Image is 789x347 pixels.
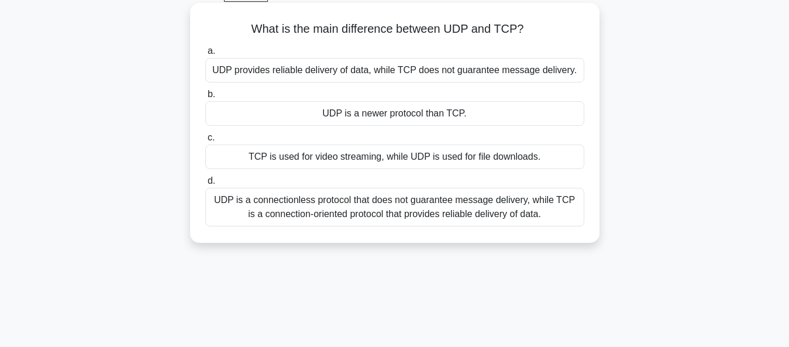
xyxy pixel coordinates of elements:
[205,188,584,226] div: UDP is a connectionless protocol that does not guarantee message delivery, while TCP is a connect...
[205,58,584,83] div: UDP provides reliable delivery of data, while TCP does not guarantee message delivery.
[208,176,215,185] span: d.
[205,145,584,169] div: TCP is used for video streaming, while UDP is used for file downloads.
[208,89,215,99] span: b.
[208,132,215,142] span: c.
[204,22,585,37] h5: What is the main difference between UDP and TCP?
[208,46,215,56] span: a.
[205,101,584,126] div: UDP is a newer protocol than TCP.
